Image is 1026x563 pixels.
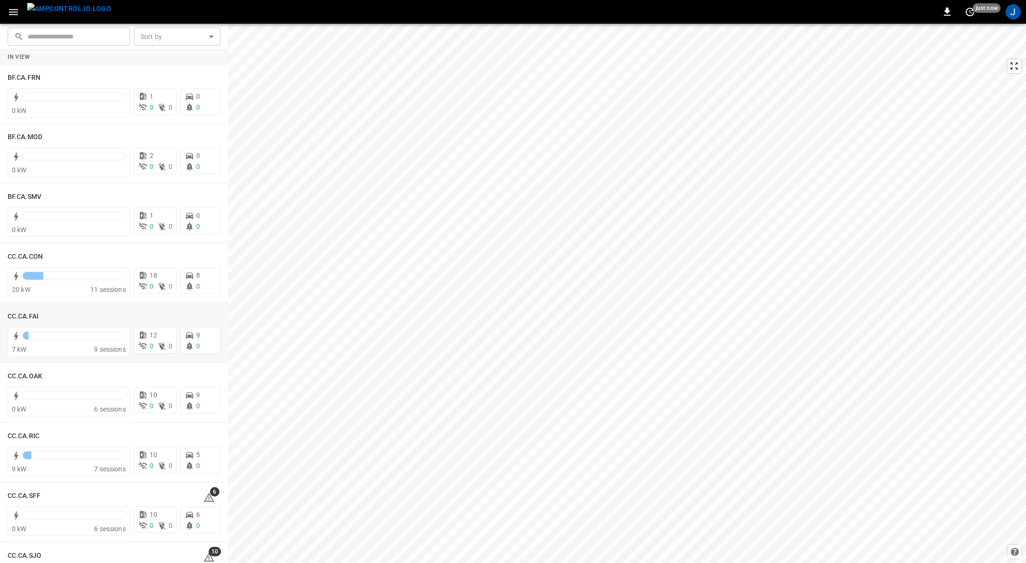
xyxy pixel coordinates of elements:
[150,462,153,469] span: 0
[150,282,153,290] span: 0
[196,451,200,459] span: 5
[8,431,39,441] h6: CC.CA.RIC
[196,331,200,339] span: 9
[973,3,1001,13] span: just now
[196,342,200,350] span: 0
[8,551,41,561] h6: CC.CA.SJO
[8,54,30,60] strong: In View
[12,107,27,114] span: 0 kW
[150,511,157,518] span: 10
[150,391,157,399] span: 10
[169,223,172,230] span: 0
[1006,4,1021,19] div: profile-icon
[12,465,27,473] span: 9 kW
[8,132,42,142] h6: BF.CA.MOD
[196,103,200,111] span: 0
[94,465,126,473] span: 7 sessions
[169,163,172,170] span: 0
[196,402,200,410] span: 0
[169,282,172,290] span: 0
[196,282,200,290] span: 0
[150,163,153,170] span: 0
[169,342,172,350] span: 0
[150,223,153,230] span: 0
[8,371,42,382] h6: CC.CA.OAK
[150,522,153,529] span: 0
[94,346,126,353] span: 9 sessions
[27,3,111,15] img: ampcontrol.io logo
[12,525,27,533] span: 0 kW
[150,212,153,219] span: 1
[12,166,27,174] span: 0 kW
[210,487,219,497] span: 6
[196,163,200,170] span: 0
[196,212,200,219] span: 0
[150,93,153,100] span: 1
[196,522,200,529] span: 0
[150,272,157,279] span: 18
[94,525,126,533] span: 6 sessions
[196,391,200,399] span: 9
[169,103,172,111] span: 0
[12,226,27,234] span: 0 kW
[169,462,172,469] span: 0
[8,192,41,202] h6: BF.CA.SMV
[150,152,153,160] span: 2
[196,511,200,518] span: 6
[90,286,126,293] span: 11 sessions
[8,311,38,322] h6: CC.CA.FAI
[196,152,200,160] span: 0
[209,547,221,556] span: 10
[12,286,30,293] span: 20 kW
[196,272,200,279] span: 8
[196,223,200,230] span: 0
[8,491,40,501] h6: CC.CA.SFF
[8,252,43,262] h6: CC.CA.CON
[169,522,172,529] span: 0
[94,405,126,413] span: 6 sessions
[196,462,200,469] span: 0
[150,342,153,350] span: 0
[150,331,157,339] span: 12
[962,4,978,19] button: set refresh interval
[169,402,172,410] span: 0
[196,93,200,100] span: 0
[150,402,153,410] span: 0
[12,405,27,413] span: 0 kW
[150,103,153,111] span: 0
[8,73,40,83] h6: BF.CA.FRN
[150,451,157,459] span: 10
[12,346,27,353] span: 7 kW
